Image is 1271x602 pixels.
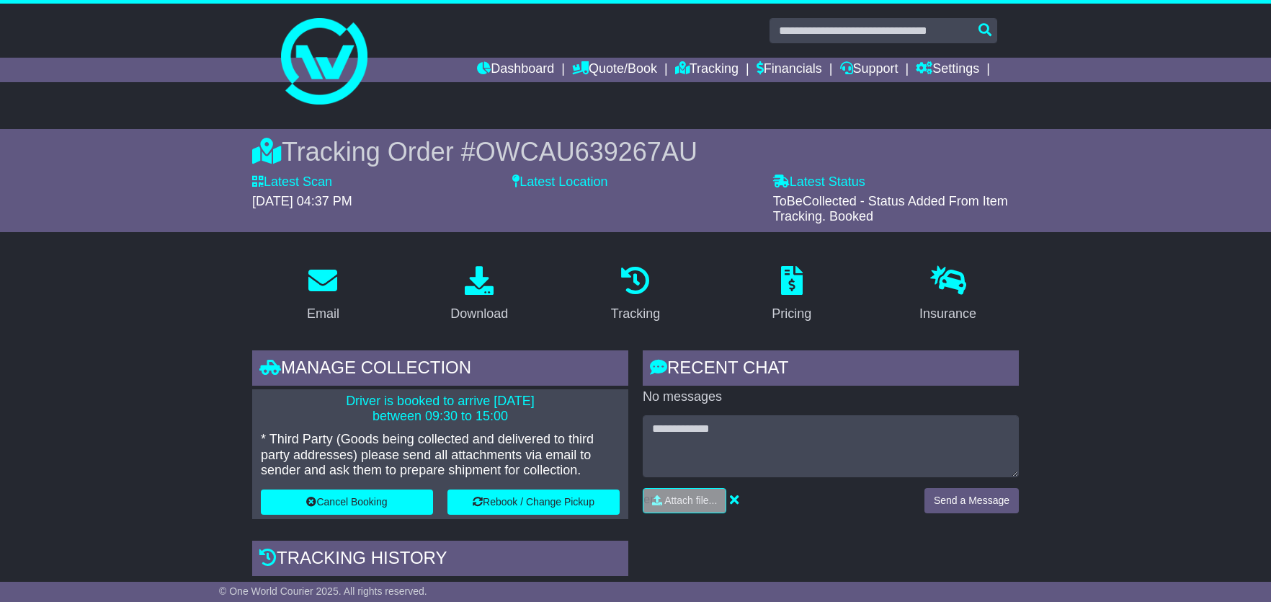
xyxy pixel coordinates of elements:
a: Settings [916,58,979,82]
button: Rebook / Change Pickup [447,490,620,515]
a: Tracking [602,261,669,329]
a: Insurance [910,261,986,329]
a: Support [840,58,898,82]
a: Pricing [762,261,821,329]
div: Tracking history [252,541,628,580]
div: RECENT CHAT [643,350,1019,389]
p: * Third Party (Goods being collected and delivered to third party addresses) please send all atta... [261,432,620,479]
a: Financials [757,58,822,82]
span: [DATE] 04:37 PM [252,194,352,208]
a: Email [298,261,349,329]
a: Tracking [675,58,739,82]
label: Latest Location [512,174,607,190]
div: Pricing [772,304,811,324]
span: ToBeCollected - Status Added From Item Tracking. Booked [773,194,1008,224]
button: Cancel Booking [261,490,433,515]
div: Tracking Order # [252,136,1019,167]
a: Quote/Book [572,58,657,82]
p: No messages [643,389,1019,405]
div: Manage collection [252,350,628,389]
span: OWCAU639267AU [476,137,697,167]
div: Download [450,304,508,324]
button: Send a Message [924,488,1019,513]
div: Email [307,304,339,324]
div: Tracking [611,304,660,324]
label: Latest Scan [252,174,332,190]
label: Latest Status [773,174,865,190]
a: Dashboard [477,58,554,82]
a: Download [441,261,517,329]
p: Driver is booked to arrive [DATE] between 09:30 to 15:00 [261,394,620,425]
span: © One World Courier 2025. All rights reserved. [219,585,427,597]
div: Insurance [919,304,976,324]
